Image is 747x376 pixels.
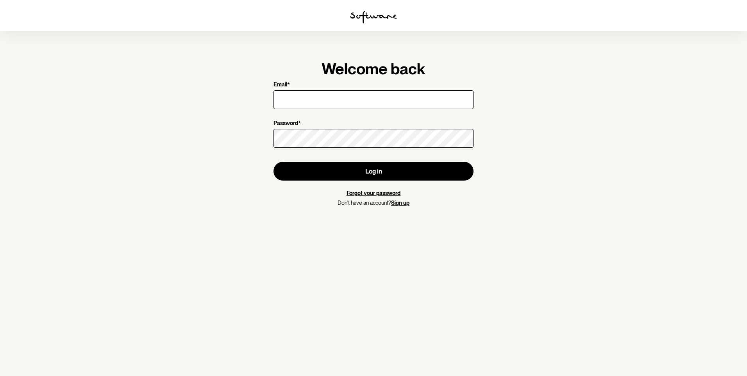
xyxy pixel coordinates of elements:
[350,11,397,23] img: software logo
[273,59,474,78] h1: Welcome back
[273,81,287,89] p: Email
[273,120,298,127] p: Password
[347,190,400,196] a: Forgot your password
[273,200,474,206] p: Don't have an account?
[391,200,409,206] a: Sign up
[273,162,474,181] button: Log in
